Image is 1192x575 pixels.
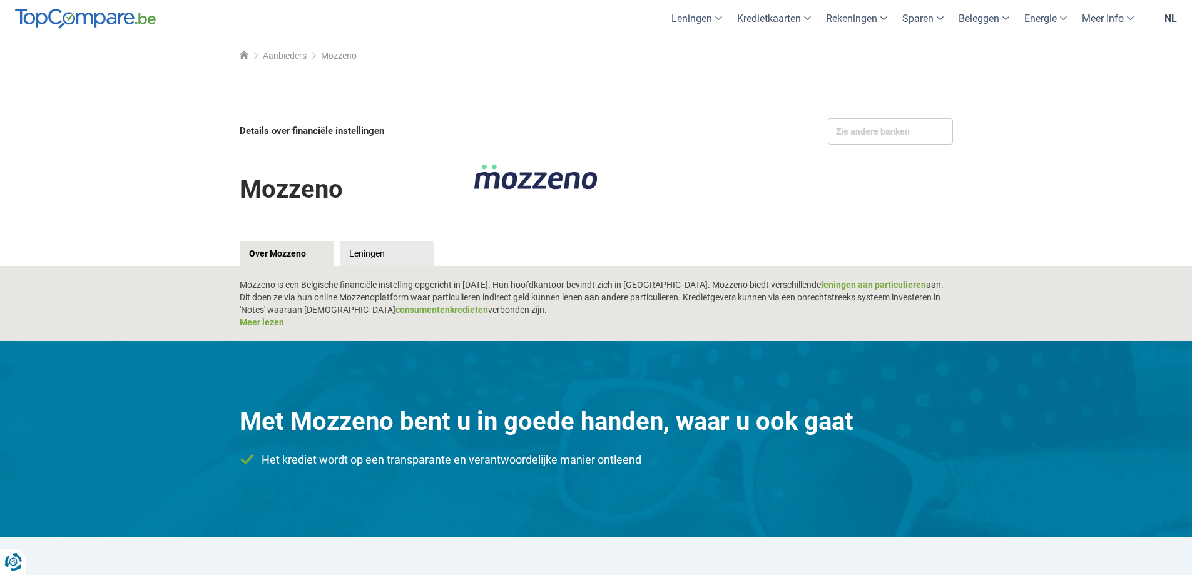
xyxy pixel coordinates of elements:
[15,9,156,29] img: TopCompare
[240,278,953,328] div: Mozzeno is een Belgische financiële instelling opgericht in [DATE]. Hun hoofdkantoor bevindt zich...
[240,118,593,144] div: Details over financiële instellingen
[240,166,343,213] h1: Mozzeno
[321,51,357,61] span: Mozzeno
[474,163,599,190] img: Mozzeno
[240,452,953,468] li: Het krediet wordt op een transparante en verantwoordelijke manier ontleend
[395,305,488,315] a: consumentenkredieten
[263,51,307,61] a: Aanbieders
[240,317,284,327] a: Meer lezen
[340,241,434,266] a: Leningen
[240,51,248,61] a: Home
[828,118,953,145] div: Zie andere banken
[240,404,953,439] div: Met Mozzeno bent u in goede handen, waar u ook gaat
[821,280,926,290] a: leningen aan particulieren
[240,241,334,266] a: Over Mozzeno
